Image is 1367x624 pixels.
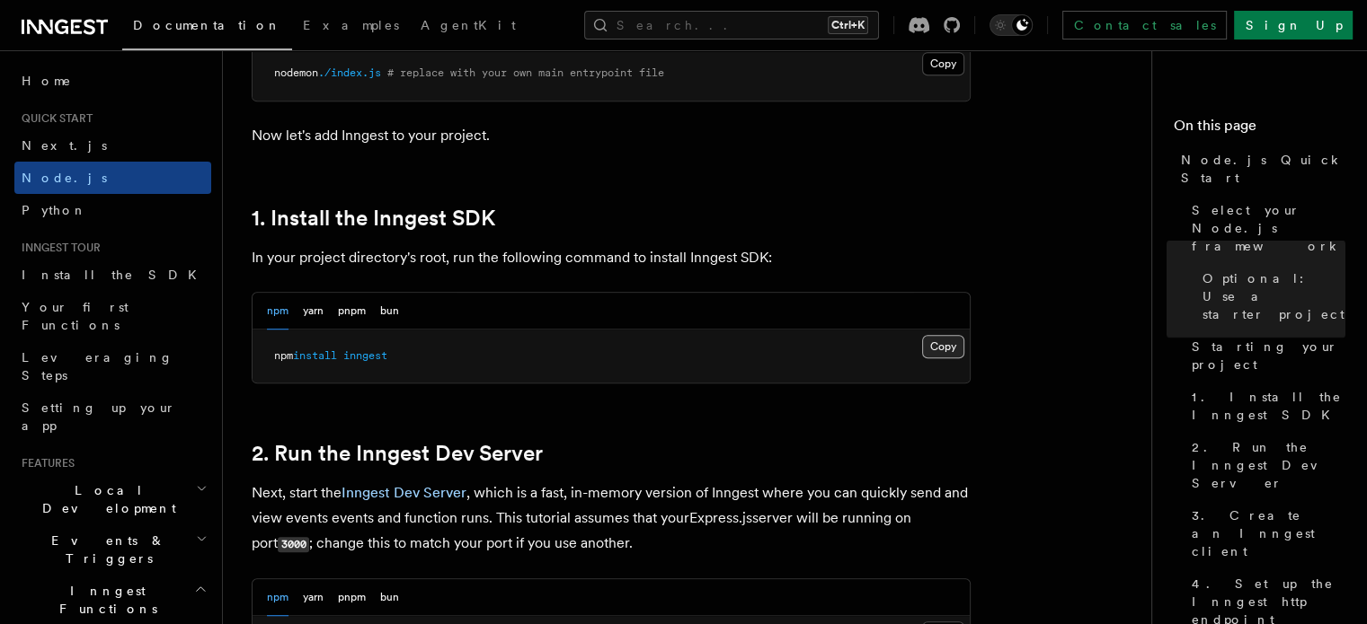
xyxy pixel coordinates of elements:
p: In your project directory's root, run the following command to install Inngest SDK: [252,245,971,270]
span: AgentKit [421,18,516,32]
button: npm [267,579,288,616]
button: bun [380,579,399,616]
a: Next.js [14,129,211,162]
span: Setting up your app [22,400,176,433]
button: pnpm [338,579,366,616]
span: Quick start [14,111,93,126]
p: Next, start the , which is a fast, in-memory version of Inngest where you can quickly send and vi... [252,480,971,557]
span: inngest [343,349,387,362]
a: Select your Node.js framework [1185,194,1345,262]
a: Sign Up [1234,11,1353,40]
kbd: Ctrl+K [828,16,868,34]
a: Optional: Use a starter project [1195,262,1345,330]
span: Next.js [22,138,107,153]
span: Node.js [22,171,107,185]
span: Node.js Quick Start [1181,151,1345,187]
button: pnpm [338,293,366,330]
a: Home [14,65,211,97]
span: 2. Run the Inngest Dev Server [1192,438,1345,492]
button: Local Development [14,474,211,524]
a: Your first Functions [14,291,211,341]
a: Starting your project [1185,330,1345,381]
span: Python [22,203,87,217]
a: 2. Run the Inngest Dev Server [1185,431,1345,499]
button: yarn [303,579,324,616]
button: bun [380,293,399,330]
button: Events & Triggers [14,524,211,575]
span: # replace with your own main entrypoint file [387,66,664,79]
a: Node.js [14,162,211,194]
span: Select your Node.js framework [1192,201,1345,255]
span: Leveraging Steps [22,350,173,382]
button: yarn [303,293,324,330]
span: Optional: Use a starter project [1203,269,1345,323]
span: Events & Triggers [14,532,196,567]
p: Now let's add Inngest to your project. [252,123,971,148]
button: Search...Ctrl+K [584,11,879,40]
a: Examples [292,5,410,48]
span: Documentation [133,18,281,32]
a: Documentation [122,5,292,50]
span: ./index.js [318,66,381,79]
a: 1. Install the Inngest SDK [252,206,495,231]
a: Contact sales [1062,11,1227,40]
a: 2. Run the Inngest Dev Server [252,441,543,466]
a: Node.js Quick Start [1174,144,1345,194]
code: 3000 [278,537,309,552]
span: Install the SDK [22,268,208,282]
a: Python [14,194,211,226]
a: 3. Create an Inngest client [1185,499,1345,567]
span: Local Development [14,481,196,517]
a: 1. Install the Inngest SDK [1185,381,1345,431]
a: Leveraging Steps [14,341,211,391]
span: Starting your project [1192,338,1345,374]
span: Inngest Functions [14,582,194,618]
a: Install the SDK [14,259,211,291]
span: nodemon [274,66,318,79]
span: Your first Functions [22,300,129,332]
span: npm [274,349,293,362]
button: Copy [922,335,964,358]
button: npm [267,293,288,330]
a: Inngest Dev Server [342,484,466,501]
span: Features [14,456,75,470]
span: 1. Install the Inngest SDK [1192,388,1345,424]
a: AgentKit [410,5,527,48]
span: 3. Create an Inngest client [1192,506,1345,560]
span: Home [22,72,72,90]
button: Copy [922,52,964,75]
span: install [293,349,337,362]
a: Setting up your app [14,391,211,442]
span: Inngest tour [14,241,101,255]
button: Toggle dark mode [990,14,1033,36]
h4: On this page [1174,115,1345,144]
span: Examples [303,18,399,32]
